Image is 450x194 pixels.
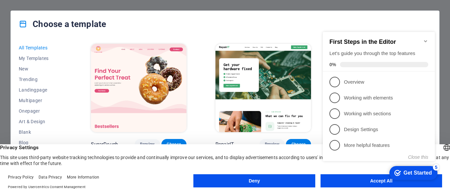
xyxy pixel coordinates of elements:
[3,52,115,68] li: Overview
[167,142,181,147] span: Choose
[19,129,62,135] span: Blank
[19,56,62,61] span: My Templates
[19,137,62,148] button: Blog
[215,141,234,148] p: RepairIT
[19,95,62,106] button: Multipager
[19,66,62,71] span: New
[19,74,62,85] button: Trending
[24,88,103,95] p: Working with sections
[19,87,62,93] span: Landingpage
[103,16,108,21] div: Minimize checklist
[69,144,117,157] div: Get Started 5 items remaining, 0% complete
[260,139,285,150] button: Preview
[3,83,115,99] li: Working with sections
[291,142,306,147] span: Choose
[88,132,108,137] button: Close this
[24,104,103,111] p: Design Settings
[161,139,186,150] button: Choose
[19,119,62,124] span: Art & Design
[24,72,103,79] p: Working with elements
[19,106,62,116] button: Onepager
[3,68,115,83] li: Working with elements
[265,142,279,147] span: Preview
[135,139,160,150] button: Preview
[19,127,62,137] button: Blank
[91,44,186,132] img: SugarDough
[19,85,62,95] button: Landingpage
[9,40,20,45] span: 0%
[19,116,62,127] button: Art & Design
[19,98,62,103] span: Multipager
[91,141,118,148] p: SugarDough
[19,42,62,53] button: All Templates
[286,139,311,150] button: Choose
[24,56,103,63] p: Overview
[83,148,112,153] div: Get Started
[19,108,62,114] span: Onepager
[19,77,62,82] span: Trending
[3,115,115,131] li: More helpful features
[19,140,62,145] span: Blog
[113,142,119,148] div: 5
[3,99,115,115] li: Design Settings
[215,44,311,132] img: RepairIT
[9,16,108,23] h2: First Steps in the Editor
[24,120,103,126] p: More helpful features
[140,142,155,147] span: Preview
[19,19,106,29] h4: Choose a template
[9,28,108,35] div: Let's guide you through the top features
[19,45,62,50] span: All Templates
[19,53,62,64] button: My Templates
[19,64,62,74] button: New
